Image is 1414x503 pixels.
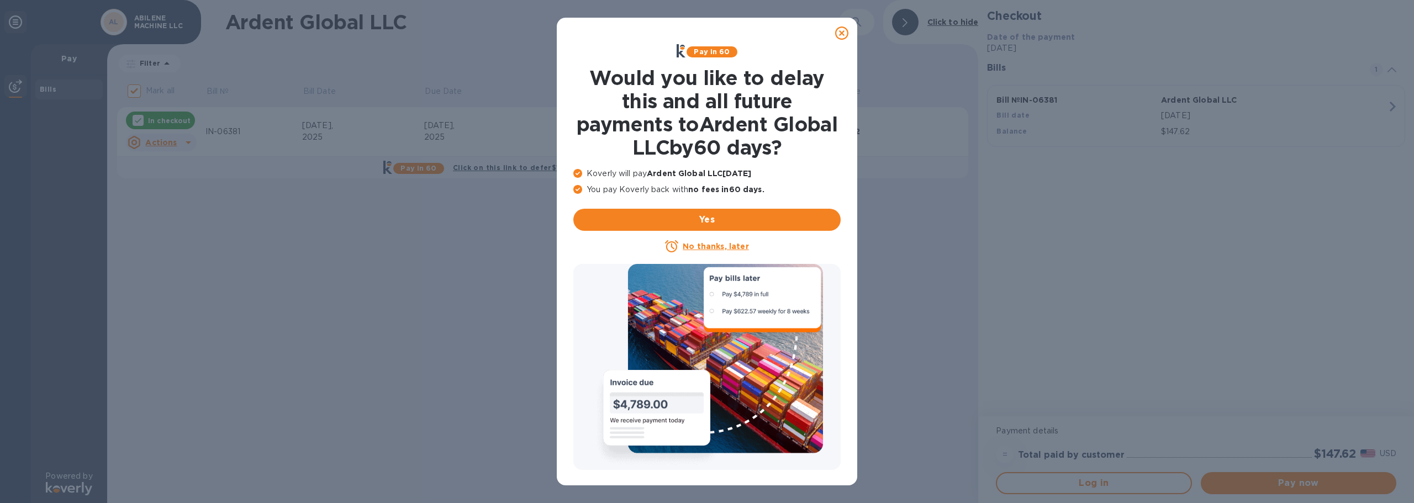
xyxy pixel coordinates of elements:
b: no fees in 60 days . [688,185,764,194]
b: Pay in 60 [694,47,730,56]
button: Yes [573,209,841,231]
p: You pay Koverly back with [573,184,841,195]
u: No thanks, later [683,242,748,251]
b: Ardent Global LLC [DATE] [647,169,751,178]
p: Koverly will pay [573,168,841,179]
span: Yes [582,213,832,226]
h1: Would you like to delay this and all future payments to Ardent Global LLC by 60 days ? [573,66,841,159]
